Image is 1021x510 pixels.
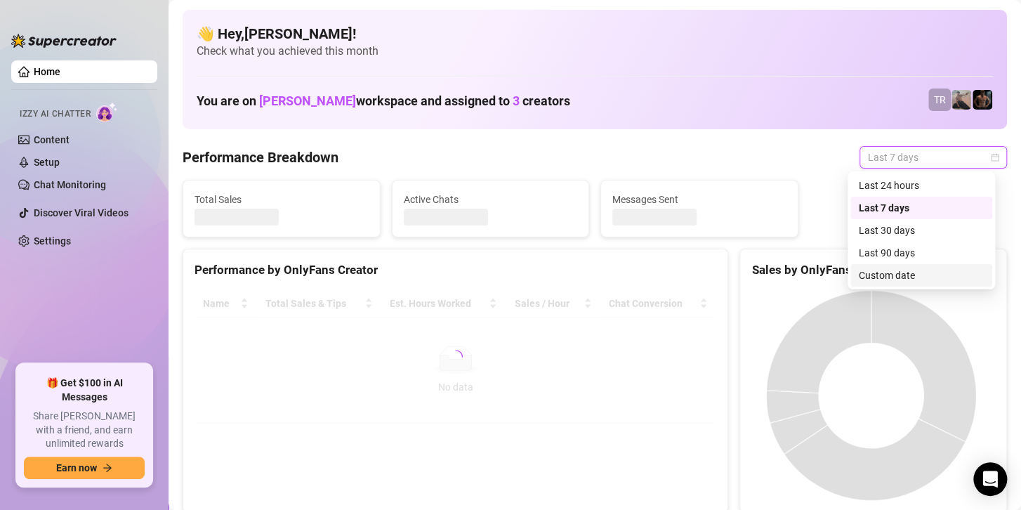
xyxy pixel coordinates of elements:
[24,410,145,451] span: Share [PERSON_NAME] with a friend, and earn unlimited rewards
[859,200,984,216] div: Last 7 days
[96,102,118,122] img: AI Chatter
[197,93,570,109] h1: You are on workspace and assigned to creators
[183,148,338,167] h4: Performance Breakdown
[56,462,97,473] span: Earn now
[449,350,463,364] span: loading
[850,174,992,197] div: Last 24 hours
[34,235,71,247] a: Settings
[973,90,992,110] img: Trent
[859,223,984,238] div: Last 30 days
[34,179,106,190] a: Chat Monitoring
[612,192,786,207] span: Messages Sent
[859,245,984,261] div: Last 90 days
[259,93,356,108] span: [PERSON_NAME]
[973,462,1007,496] div: Open Intercom Messenger
[850,219,992,242] div: Last 30 days
[11,34,117,48] img: logo-BBDzfeDw.svg
[751,261,995,280] div: Sales by OnlyFans Creator
[859,268,984,283] div: Custom date
[20,107,91,121] span: Izzy AI Chatter
[404,192,578,207] span: Active Chats
[34,134,70,145] a: Content
[934,92,946,107] span: TR
[991,153,999,162] span: calendar
[859,178,984,193] div: Last 24 hours
[850,197,992,219] div: Last 7 days
[197,44,993,59] span: Check what you achieved this month
[24,457,145,479] button: Earn nowarrow-right
[850,264,992,287] div: Custom date
[850,242,992,264] div: Last 90 days
[195,192,369,207] span: Total Sales
[34,207,129,218] a: Discover Viral Videos
[103,463,112,473] span: arrow-right
[951,90,971,110] img: LC
[197,24,993,44] h4: 👋 Hey, [PERSON_NAME] !
[24,377,145,404] span: 🎁 Get $100 in AI Messages
[34,157,60,168] a: Setup
[868,147,999,168] span: Last 7 days
[513,93,520,108] span: 3
[34,66,60,77] a: Home
[195,261,716,280] div: Performance by OnlyFans Creator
